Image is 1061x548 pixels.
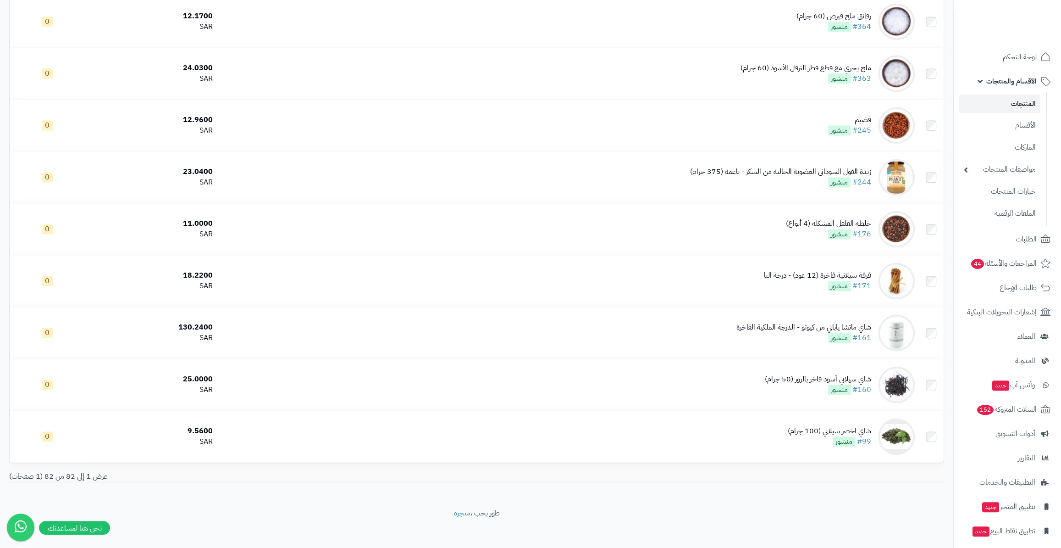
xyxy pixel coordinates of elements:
a: أدوات التسويق [959,423,1055,445]
span: 0 [42,68,53,78]
div: خلطة الفلفل المشكلة (4 أنواع) [786,218,871,229]
a: #244 [852,177,871,188]
div: 12.9600 [89,115,213,125]
div: شاي ماتشا ياباني من كيوتو - الدرجة الملكية الفاخرة [736,322,871,333]
img: شاي اخضر سيلاني (100 جرام) [878,418,915,455]
div: 11.0000 [89,218,213,229]
img: قضيم [878,107,915,144]
span: جديد [992,380,1009,391]
span: الأقسام والمنتجات [986,75,1037,88]
a: متجرة [454,507,470,518]
div: 18.2200 [89,270,213,281]
a: #171 [852,280,871,291]
span: منشور [828,73,851,84]
div: شاي اخضر سيلاني (100 جرام) [788,426,871,436]
a: الطلبات [959,228,1055,250]
img: خلطة الفلفل المشكلة (4 أنواع) [878,211,915,247]
a: الأقسام [959,116,1040,135]
img: شاي ماتشا ياباني من كيوتو - الدرجة الملكية الفاخرة [878,314,915,351]
div: SAR [89,229,213,240]
a: #99 [857,436,871,447]
div: شاي سيلاني أسود فاخر بالروز (50 جرام) [765,374,871,385]
a: العملاء [959,325,1055,347]
div: قرفة سيلانية فاخرة (12 عود) - درجة البا [764,270,871,281]
div: SAR [89,22,213,32]
a: تطبيق المتجرجديد [959,496,1055,518]
div: SAR [89,385,213,395]
div: SAR [89,73,213,84]
div: ملح بحري مع قطع فطر الترفل الأسود (60 جرام) [740,63,871,73]
a: التطبيقات والخدمات [959,471,1055,493]
div: SAR [89,125,213,136]
a: #363 [852,73,871,84]
span: منشور [828,22,851,32]
span: تطبيق المتجر [981,500,1035,513]
span: 0 [42,328,53,338]
span: منشور [828,229,851,239]
span: 0 [42,172,53,182]
a: خيارات المنتجات [959,182,1040,201]
a: #176 [852,229,871,240]
span: لوحة التحكم [1003,50,1037,63]
a: طلبات الإرجاع [959,277,1055,299]
span: تطبيق نقاط البيع [972,525,1035,537]
a: السلات المتروكة152 [959,398,1055,420]
span: منشور [833,436,855,447]
div: قضيم [828,115,871,125]
span: جديد [973,526,989,537]
span: التقارير [1018,452,1035,464]
span: المدونة [1015,354,1035,367]
img: رقائق ملح قبرص (60 جرام) [878,3,915,40]
div: 12.1700 [89,11,213,22]
div: SAR [89,436,213,447]
div: عرض 1 إلى 82 من 82 (1 صفحات) [2,471,477,481]
a: وآتس آبجديد [959,374,1055,396]
a: الماركات [959,138,1040,157]
img: زبدة الفول السوداني العضوية الخالية من السكر - ناعمة (375 جرام) [878,159,915,196]
span: منشور [828,281,851,291]
div: 130.2400 [89,322,213,333]
span: 0 [42,120,53,130]
span: وآتس آب [991,379,1035,391]
a: #160 [852,384,871,395]
span: السلات المتروكة [976,403,1037,416]
div: 25.0000 [89,374,213,385]
span: إشعارات التحويلات البنكية [967,306,1037,319]
img: شاي سيلاني أسود فاخر بالروز (50 جرام) [878,366,915,403]
a: المدونة [959,350,1055,372]
span: طلبات الإرجاع [1000,281,1037,294]
a: لوحة التحكم [959,46,1055,68]
a: #161 [852,332,871,343]
span: 0 [42,431,53,442]
span: المراجعات والأسئلة [970,257,1037,270]
a: #245 [852,125,871,136]
span: 44 [971,259,984,269]
span: 0 [42,17,53,27]
img: قرفة سيلانية فاخرة (12 عود) - درجة البا [878,263,915,299]
span: جديد [982,502,999,512]
div: SAR [89,333,213,343]
span: الطلبات [1016,233,1037,246]
a: الملفات الرقمية [959,204,1040,224]
span: منشور [828,333,851,343]
div: 24.0300 [89,63,213,73]
div: SAR [89,281,213,291]
span: منشور [828,385,851,395]
span: 0 [42,380,53,390]
span: التطبيقات والخدمات [979,476,1035,489]
span: العملاء [1017,330,1035,343]
img: ملح بحري مع قطع فطر الترفل الأسود (60 جرام) [878,55,915,92]
div: 23.0400 [89,167,213,177]
div: 9.5600 [89,426,213,436]
span: أدوات التسويق [995,427,1035,440]
a: #364 [852,21,871,32]
div: زبدة الفول السوداني العضوية الخالية من السكر - ناعمة (375 جرام) [690,167,871,177]
span: منشور [828,125,851,135]
div: رقائق ملح قبرص (60 جرام) [796,11,871,22]
span: 152 [977,405,994,415]
a: تطبيق نقاط البيعجديد [959,520,1055,542]
a: المنتجات [959,95,1040,113]
span: منشور [828,177,851,187]
span: 0 [42,224,53,234]
div: SAR [89,177,213,188]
